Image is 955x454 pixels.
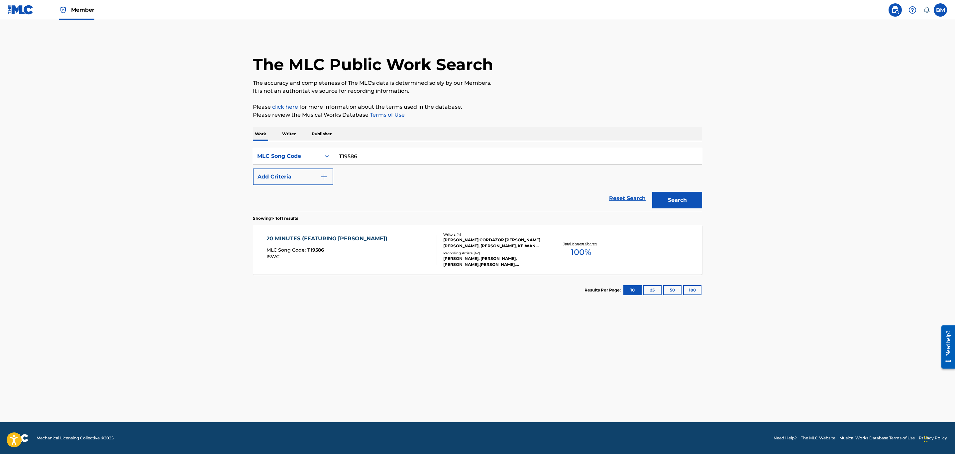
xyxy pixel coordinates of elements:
span: T19586 [307,247,324,253]
p: Work [253,127,268,141]
p: It is not an authoritative source for recording information. [253,87,702,95]
button: 100 [683,285,701,295]
button: 25 [643,285,662,295]
div: Recording Artists ( 42 ) [443,251,544,256]
span: Mechanical Licensing Collective © 2025 [37,435,114,441]
a: Public Search [889,3,902,17]
p: Showing 1 - 1 of 1 results [253,215,298,221]
button: 50 [663,285,682,295]
iframe: Chat Widget [922,422,955,454]
span: ISWC : [266,254,282,260]
div: User Menu [934,3,947,17]
p: Total Known Shares: [563,241,599,246]
p: Writer [280,127,298,141]
img: logo [8,434,29,442]
img: MLC Logo [8,5,34,15]
div: Help [906,3,919,17]
a: Terms of Use [369,112,405,118]
a: Reset Search [606,191,649,206]
button: 10 [623,285,642,295]
a: 20 MINUTES (FEATURING [PERSON_NAME])MLC Song Code:T19586ISWC:Writers (4)[PERSON_NAME] CORDAZOR [P... [253,225,702,275]
div: Drag [924,429,928,449]
p: Results Per Page: [584,287,622,293]
img: 9d2ae6d4665cec9f34b9.svg [320,173,328,181]
h1: The MLC Public Work Search [253,55,493,74]
iframe: Resource Center [936,320,955,374]
div: MLC Song Code [257,152,317,160]
p: The accuracy and completeness of The MLC's data is determined solely by our Members. [253,79,702,87]
p: Please review the Musical Works Database [253,111,702,119]
div: Writers ( 4 ) [443,232,544,237]
button: Search [652,192,702,208]
span: 100 % [571,246,591,258]
form: Search Form [253,148,702,212]
div: [PERSON_NAME], [PERSON_NAME], [PERSON_NAME],[PERSON_NAME], [PERSON_NAME]|[PERSON_NAME], [PERSON_N... [443,256,544,268]
span: Member [71,6,94,14]
a: Privacy Policy [919,435,947,441]
span: MLC Song Code : [266,247,307,253]
img: Top Rightsholder [59,6,67,14]
div: 20 MINUTES (FEATURING [PERSON_NAME]) [266,235,391,243]
button: Add Criteria [253,169,333,185]
a: click here [272,104,298,110]
a: Musical Works Database Terms of Use [839,435,915,441]
img: help [908,6,916,14]
a: The MLC Website [801,435,835,441]
img: search [891,6,899,14]
a: Need Help? [774,435,797,441]
p: Please for more information about the terms used in the database. [253,103,702,111]
div: [PERSON_NAME] CORDAZOR [PERSON_NAME] [PERSON_NAME], [PERSON_NAME], KEIWAN [PERSON_NAME] [443,237,544,249]
p: Publisher [310,127,334,141]
div: Notifications [923,7,930,13]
